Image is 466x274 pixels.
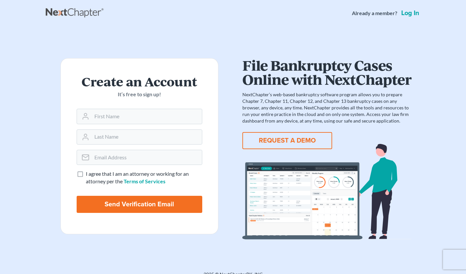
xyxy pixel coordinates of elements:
[352,10,397,17] strong: Already a member?
[242,132,332,149] button: REQUEST A DEMO
[92,150,202,165] input: Email Address
[77,196,202,213] input: Send Verification Email
[400,10,421,16] a: Log in
[92,109,202,124] input: First Name
[77,74,202,88] h2: Create an Account
[124,178,165,184] a: Terms of Services
[242,91,411,124] p: NextChapter’s web-based bankruptcy software program allows you to prepare Chapter 7, Chapter 11, ...
[242,144,411,240] img: dashboard-867a026336fddd4d87f0941869007d5e2a59e2bc3a7d80a2916e9f42c0117099.svg
[77,91,202,98] p: It’s free to sign up!
[86,171,189,184] span: I agree that I am an attorney or working for an attorney per the
[242,58,411,86] h1: File Bankruptcy Cases Online with NextChapter
[92,130,202,144] input: Last Name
